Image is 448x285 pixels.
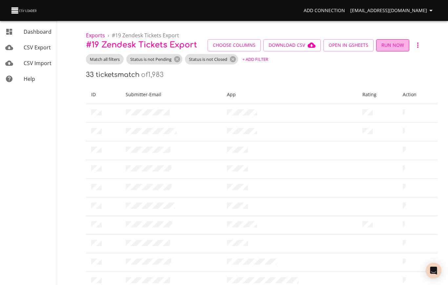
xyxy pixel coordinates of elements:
h6: of 1,983 [141,71,164,79]
span: Run Now [381,41,404,49]
span: Open in GSheets [329,41,368,49]
th: Action [397,85,438,104]
button: [EMAIL_ADDRESS][DOMAIN_NAME] [348,5,438,17]
span: Add Connection [304,7,345,15]
span: Download CSV [269,41,316,49]
th: App [222,85,357,104]
span: CSV Export [24,44,51,51]
span: # 19 Zendesk Tickets Export [112,32,179,39]
a: Add Connection [301,5,348,17]
span: + Add Filter [242,56,268,63]
div: Match all filters [86,54,124,64]
h6: 33 tickets match [86,71,140,79]
button: Run Now [376,39,409,51]
th: ID [86,85,120,104]
a: Exports [86,32,105,39]
th: Submitter - Email [120,85,222,104]
div: Status is not Pending [126,54,182,64]
span: Choose Columns [213,41,255,49]
span: Status is not Pending [126,56,175,62]
span: Status is not Closed [185,56,231,62]
span: Help [24,75,35,82]
button: Download CSV [263,39,321,51]
span: [EMAIL_ADDRESS][DOMAIN_NAME] [350,7,435,15]
button: Open in GSheets [323,39,374,51]
span: CSV Import [24,60,51,67]
img: CSV Loader [10,6,38,15]
li: › [108,31,109,39]
div: Open Intercom Messenger [426,263,441,278]
th: Rating [357,85,397,104]
button: Choose Columns [208,39,261,51]
span: Match all filters [86,56,124,62]
div: Status is not Closed [185,54,238,64]
span: Dashboard [24,28,51,35]
button: + Add Filter [241,54,270,64]
span: # 19 Zendesk Tickets Export [86,41,197,49]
